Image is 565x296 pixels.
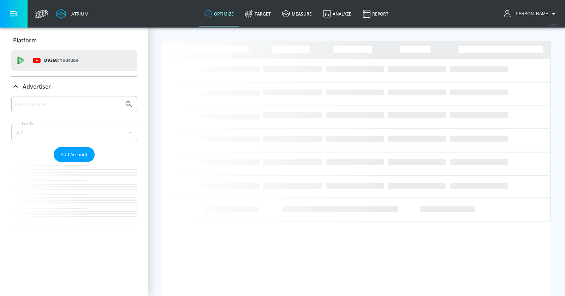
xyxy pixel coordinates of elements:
p: DV360: [44,57,78,64]
label: Sort By [20,121,35,126]
button: Add Account [54,147,95,162]
a: Analyze [317,1,357,26]
div: A-Z [11,124,137,141]
a: Report [357,1,394,26]
a: Atrium [56,8,89,19]
nav: list of Advertiser [11,162,137,231]
a: Target [239,1,276,26]
div: Advertiser [11,96,137,231]
input: Search by name [14,100,121,109]
span: Add Account [61,150,88,159]
div: Platform [11,30,137,50]
p: Platform [13,36,37,44]
button: [PERSON_NAME] [504,10,558,18]
div: Advertiser [11,77,137,96]
p: Youtube [60,57,78,64]
span: login as: casey.cohen@zefr.com [512,11,549,16]
div: Atrium [69,11,89,17]
a: optimize [199,1,239,26]
span: v 4.25.4 [548,23,558,27]
p: Advertiser [23,83,51,90]
a: measure [276,1,317,26]
div: DV360: Youtube [11,50,137,71]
